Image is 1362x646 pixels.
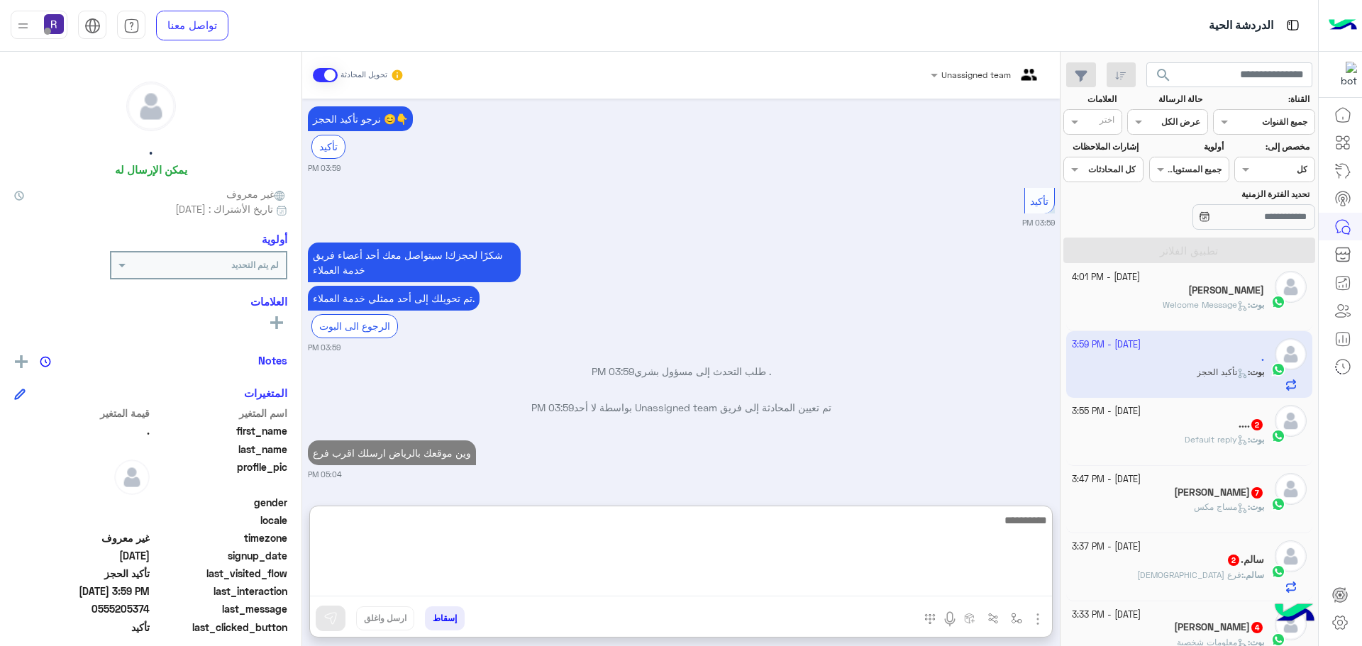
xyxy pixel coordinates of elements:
[1137,569,1241,580] span: فرع الشفاء
[1215,93,1310,106] label: القناة:
[40,356,51,367] img: notes
[982,606,1005,630] button: Trigger scenario
[1129,93,1202,106] label: حالة الرسالة
[153,460,288,492] span: profile_pic
[1065,93,1117,106] label: العلامات
[153,548,288,563] span: signup_date
[1174,621,1264,633] h5: Ali
[941,69,1011,80] span: Unassigned team
[1250,434,1264,445] span: بوت
[311,135,345,158] div: تأكيد
[1005,606,1029,630] button: select flow
[1146,62,1181,93] button: search
[308,106,413,131] p: 19/9/2025, 3:59 PM
[1271,497,1285,511] img: WhatsApp
[149,142,153,158] h5: .
[153,620,288,635] span: last_clicked_button
[1239,418,1264,430] h5: ....
[311,314,398,338] div: الرجوع الى البوت
[14,423,150,438] span: .
[14,495,150,510] span: null
[1248,299,1264,310] b: :
[14,406,150,421] span: قيمة المتغير
[308,364,1055,379] p: . طلب التحدث إلى مسؤول بشري
[308,440,476,465] p: 19/9/2025, 5:04 PM
[1194,501,1248,512] span: مساج مكس
[1030,195,1048,207] span: تأكيد
[308,286,480,311] p: 19/9/2025, 3:59 PM
[1250,299,1264,310] span: بوت
[1072,271,1140,284] small: [DATE] - 4:01 PM
[262,233,287,245] h6: أولوية
[1163,299,1248,310] span: Welcome Message
[1100,113,1117,130] div: اختر
[308,243,521,282] p: 19/9/2025, 3:59 PM
[84,18,101,34] img: tab
[1072,608,1141,622] small: [DATE] - 3:33 PM
[14,513,150,528] span: null
[1251,622,1263,633] span: 4
[153,406,288,421] span: اسم المتغير
[308,469,342,480] small: 05:04 PM
[14,584,150,598] span: 2025-09-19T12:59:56.191Z
[1331,62,1357,87] img: 322853014244696
[592,365,634,377] span: 03:59 PM
[531,401,574,413] span: 03:59 PM
[153,584,288,598] span: last_interaction
[1275,473,1307,505] img: defaultAdmin.png
[1248,501,1264,512] b: :
[1227,554,1264,566] h5: سالم.
[1065,140,1138,153] label: إشارات الملاحظات
[156,11,228,40] a: تواصل معنا
[115,163,187,176] h6: يمكن الإرسال له
[14,566,150,581] span: تأكيد الحجز
[308,342,340,353] small: 03:59 PM
[941,611,958,628] img: send voice note
[1072,540,1141,554] small: [DATE] - 3:37 PM
[1248,434,1264,445] b: :
[958,606,982,630] button: create order
[1241,569,1264,580] b: :
[1284,16,1302,34] img: tab
[14,548,150,563] span: 2025-09-19T12:51:56.53Z
[1275,540,1307,572] img: defaultAdmin.png
[153,423,288,438] span: first_name
[153,442,288,457] span: last_name
[175,201,273,216] span: تاريخ الأشتراك : [DATE]
[1209,16,1273,35] p: الدردشة الحية
[1174,486,1264,499] h5: Abdul Aziz Salmeh
[244,386,287,399] h6: المتغيرات
[153,530,288,545] span: timezone
[14,17,32,35] img: profile
[1029,611,1046,628] img: send attachment
[15,355,28,368] img: add
[1271,564,1285,579] img: WhatsApp
[1251,419,1263,430] span: 2
[1151,140,1224,153] label: أولوية
[1236,140,1310,153] label: مخصص إلى:
[323,611,338,625] img: send message
[117,11,145,40] a: tab
[1244,569,1264,580] span: سالم.
[1155,67,1172,84] span: search
[425,606,465,630] button: إسقاط
[44,14,64,34] img: userImage
[153,601,288,616] span: last_message
[14,620,150,635] span: تأكيد
[153,566,288,581] span: last_visited_flow
[1271,429,1285,443] img: WhatsApp
[14,601,150,616] span: 0555205374
[231,260,279,270] b: لم يتم التحديد
[153,495,288,510] span: gender
[1022,217,1055,228] small: 03:59 PM
[1185,434,1248,445] span: Default reply
[340,69,387,81] small: تحويل المحادثة
[1270,589,1319,639] img: hulul-logo.png
[1251,487,1263,499] span: 7
[356,606,414,630] button: ارسل واغلق
[1188,284,1264,296] h5: Ahmad Samaha
[1011,613,1022,624] img: select flow
[1151,188,1310,201] label: تحديد الفترة الزمنية
[1329,11,1357,40] img: Logo
[127,82,175,130] img: defaultAdmin.png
